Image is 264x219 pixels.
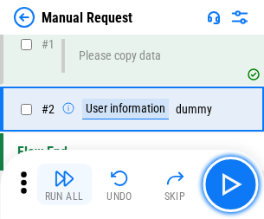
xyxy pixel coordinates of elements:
div: User information [82,99,169,119]
button: Run All [36,164,92,205]
div: Undo [106,191,132,202]
div: Please copy data [79,49,161,62]
div: Skip [164,191,186,202]
button: Skip [147,164,203,205]
div: Run All [45,191,84,202]
span: # 2 [42,102,55,116]
img: Run All [54,168,74,189]
img: Main button [216,171,244,198]
button: Undo [92,164,147,205]
img: Undo [109,168,130,189]
div: Manual Request [42,10,132,26]
img: Settings menu [229,7,250,28]
div: dummy [61,99,212,119]
img: Back [14,7,35,28]
span: # 1 [42,37,55,51]
img: Skip [164,168,185,189]
img: Support [207,10,221,24]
